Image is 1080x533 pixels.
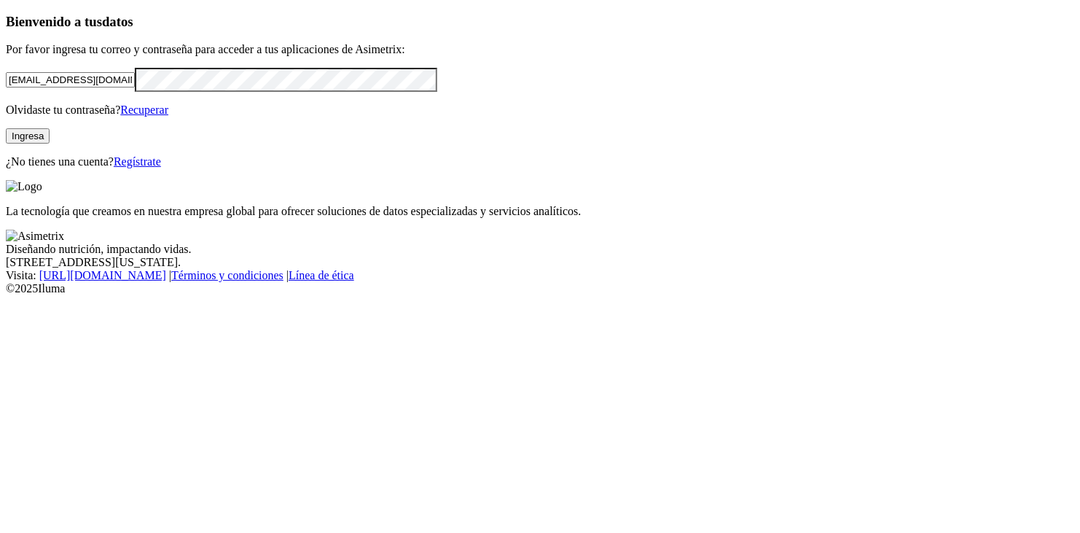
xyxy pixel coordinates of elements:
img: Logo [6,180,42,193]
img: Asimetrix [6,230,64,243]
h3: Bienvenido a tus [6,14,1074,30]
div: [STREET_ADDRESS][US_STATE]. [6,256,1074,269]
a: [URL][DOMAIN_NAME] [39,269,166,281]
p: La tecnología que creamos en nuestra empresa global para ofrecer soluciones de datos especializad... [6,205,1074,218]
div: Diseñando nutrición, impactando vidas. [6,243,1074,256]
a: Línea de ética [289,269,354,281]
a: Recuperar [120,104,168,116]
a: Términos y condiciones [171,269,283,281]
div: Visita : | | [6,269,1074,282]
input: Tu correo [6,72,135,87]
p: Olvidaste tu contraseña? [6,104,1074,117]
div: © 2025 Iluma [6,282,1074,295]
button: Ingresa [6,128,50,144]
p: ¿No tienes una cuenta? [6,155,1074,168]
a: Regístrate [114,155,161,168]
p: Por favor ingresa tu correo y contraseña para acceder a tus aplicaciones de Asimetrix: [6,43,1074,56]
span: datos [102,14,133,29]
